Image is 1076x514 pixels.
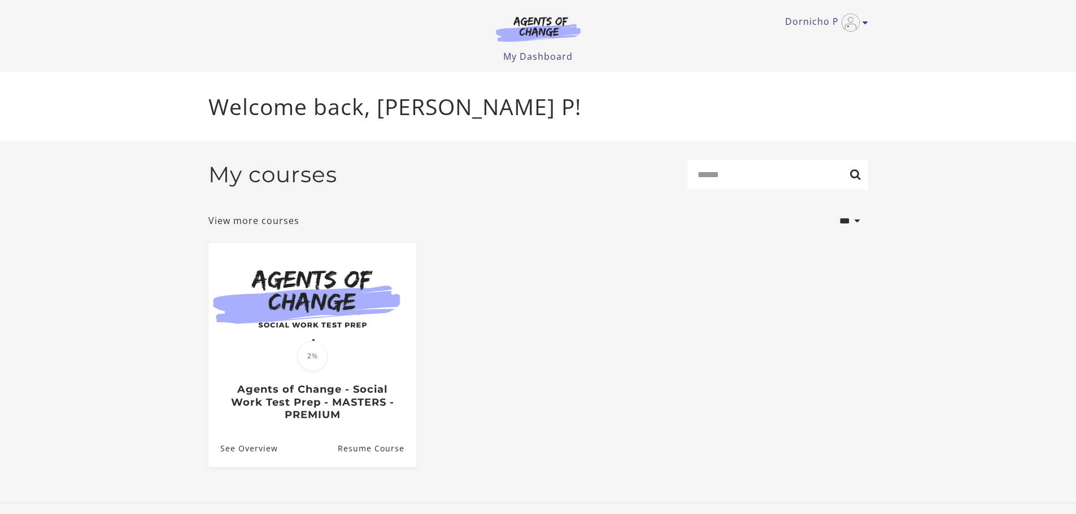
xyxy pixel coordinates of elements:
a: View more courses [208,214,299,227]
h2: My courses [208,161,337,188]
p: Welcome back, [PERSON_NAME] P! [208,90,868,124]
a: Agents of Change - Social Work Test Prep - MASTERS - PREMIUM: See Overview [208,430,278,467]
a: Agents of Change - Social Work Test Prep - MASTERS - PREMIUM: Resume Course [337,430,416,467]
a: My Dashboard [503,50,573,63]
span: 2% [297,341,328,371]
a: Toggle menu [785,14,862,32]
h3: Agents of Change - Social Work Test Prep - MASTERS - PREMIUM [220,383,404,421]
img: Agents of Change Logo [484,16,593,42]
